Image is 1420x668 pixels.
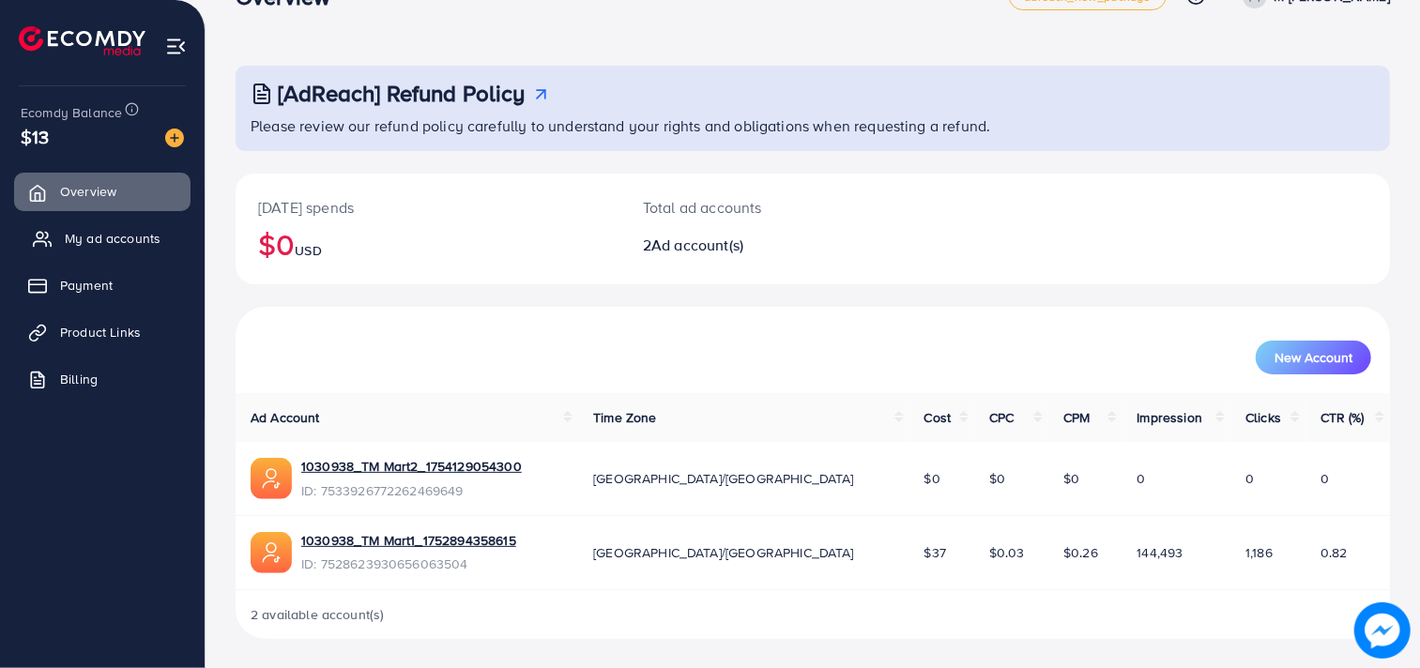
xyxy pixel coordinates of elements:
span: New Account [1275,351,1352,364]
span: ID: 7533926772262469649 [301,481,522,500]
button: New Account [1256,341,1371,374]
span: [GEOGRAPHIC_DATA]/[GEOGRAPHIC_DATA] [593,543,854,562]
span: Ad account(s) [651,235,743,255]
span: USD [295,241,321,260]
span: $13 [21,123,49,150]
p: [DATE] spends [258,196,598,219]
img: logo [19,26,145,55]
span: My ad accounts [65,229,160,248]
img: image [1358,606,1407,655]
span: 1,186 [1245,543,1273,562]
span: 0 [1321,469,1329,488]
span: CPC [989,408,1014,427]
span: $37 [924,543,946,562]
p: Please review our refund policy carefully to understand your rights and obligations when requesti... [251,114,1379,137]
a: 1030938_TM Mart2_1754129054300 [301,457,522,476]
span: Billing [60,370,98,388]
img: ic-ads-acc.e4c84228.svg [251,532,292,573]
span: Ecomdy Balance [21,103,122,122]
span: Time Zone [593,408,656,427]
span: Overview [60,182,116,201]
span: 2 available account(s) [251,605,385,624]
img: ic-ads-acc.e4c84228.svg [251,458,292,499]
span: 144,493 [1138,543,1183,562]
span: Payment [60,276,113,295]
h3: [AdReach] Refund Policy [278,80,526,107]
span: $0.03 [989,543,1025,562]
a: Product Links [14,313,191,351]
span: $0 [989,469,1005,488]
span: CTR (%) [1321,408,1365,427]
span: Clicks [1245,408,1281,427]
img: image [165,129,184,147]
p: Total ad accounts [643,196,887,219]
span: Product Links [60,323,141,342]
span: Cost [924,408,952,427]
a: Payment [14,266,191,304]
span: Ad Account [251,408,320,427]
img: menu [165,36,187,57]
a: Overview [14,173,191,210]
a: My ad accounts [14,220,191,257]
a: 1030938_TM Mart1_1752894358615 [301,531,516,550]
h2: $0 [258,226,598,262]
span: [GEOGRAPHIC_DATA]/[GEOGRAPHIC_DATA] [593,469,854,488]
span: $0 [1063,469,1079,488]
span: Impression [1138,408,1203,427]
h2: 2 [643,236,887,254]
span: 0 [1245,469,1254,488]
span: CPM [1063,408,1090,427]
span: $0 [924,469,940,488]
span: 0 [1138,469,1146,488]
span: $0.26 [1063,543,1098,562]
a: Billing [14,360,191,398]
span: ID: 7528623930656063504 [301,554,516,573]
span: 0.82 [1321,543,1348,562]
